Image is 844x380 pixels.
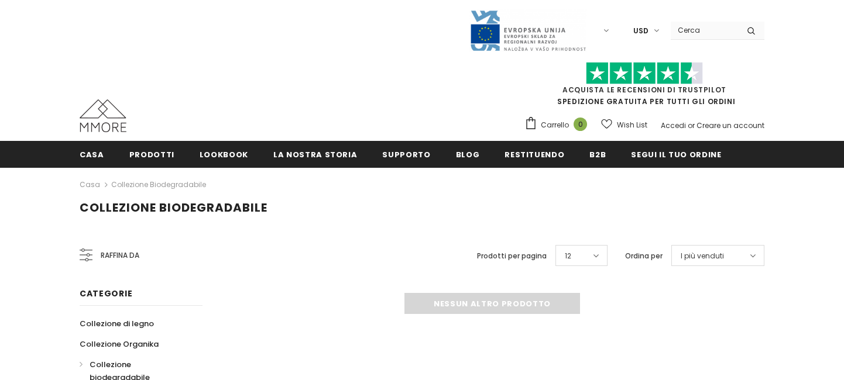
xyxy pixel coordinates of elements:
span: Restituendo [505,149,564,160]
span: La nostra storia [273,149,357,160]
a: Lookbook [200,141,248,167]
a: Collezione di legno [80,313,154,334]
img: Fidati di Pilot Stars [586,62,703,85]
span: Segui il tuo ordine [631,149,721,160]
a: Collezione Organika [80,334,159,354]
a: Javni Razpis [469,25,586,35]
span: I più venduti [681,250,724,262]
a: Casa [80,141,104,167]
span: Blog [456,149,480,160]
a: Creare un account [697,120,764,130]
span: Lookbook [200,149,248,160]
span: Carrello [541,119,569,131]
a: Blog [456,141,480,167]
a: supporto [382,141,430,167]
span: B2B [589,149,606,160]
a: La nostra storia [273,141,357,167]
a: Segui il tuo ordine [631,141,721,167]
span: Casa [80,149,104,160]
a: Restituendo [505,141,564,167]
span: USD [633,25,649,37]
span: 0 [574,118,587,131]
span: Prodotti [129,149,174,160]
span: SPEDIZIONE GRATUITA PER TUTTI GLI ORDINI [524,67,764,106]
a: Carrello 0 [524,116,593,134]
img: Javni Razpis [469,9,586,52]
span: 12 [565,250,571,262]
a: Acquista le recensioni di TrustPilot [562,85,726,95]
label: Ordina per [625,250,663,262]
span: Collezione di legno [80,318,154,329]
a: Accedi [661,120,686,130]
a: B2B [589,141,606,167]
span: Wish List [617,119,647,131]
img: Casi MMORE [80,99,126,132]
a: Casa [80,178,100,192]
span: Categorie [80,288,132,299]
span: Raffina da [101,249,139,262]
input: Search Site [671,22,738,39]
a: Collezione biodegradabile [111,179,206,189]
span: Collezione Organika [80,338,159,350]
span: or [688,120,695,130]
label: Prodotti per pagina [477,250,547,262]
a: Wish List [601,115,647,135]
span: Collezione biodegradabile [80,199,267,216]
span: supporto [382,149,430,160]
a: Prodotti [129,141,174,167]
